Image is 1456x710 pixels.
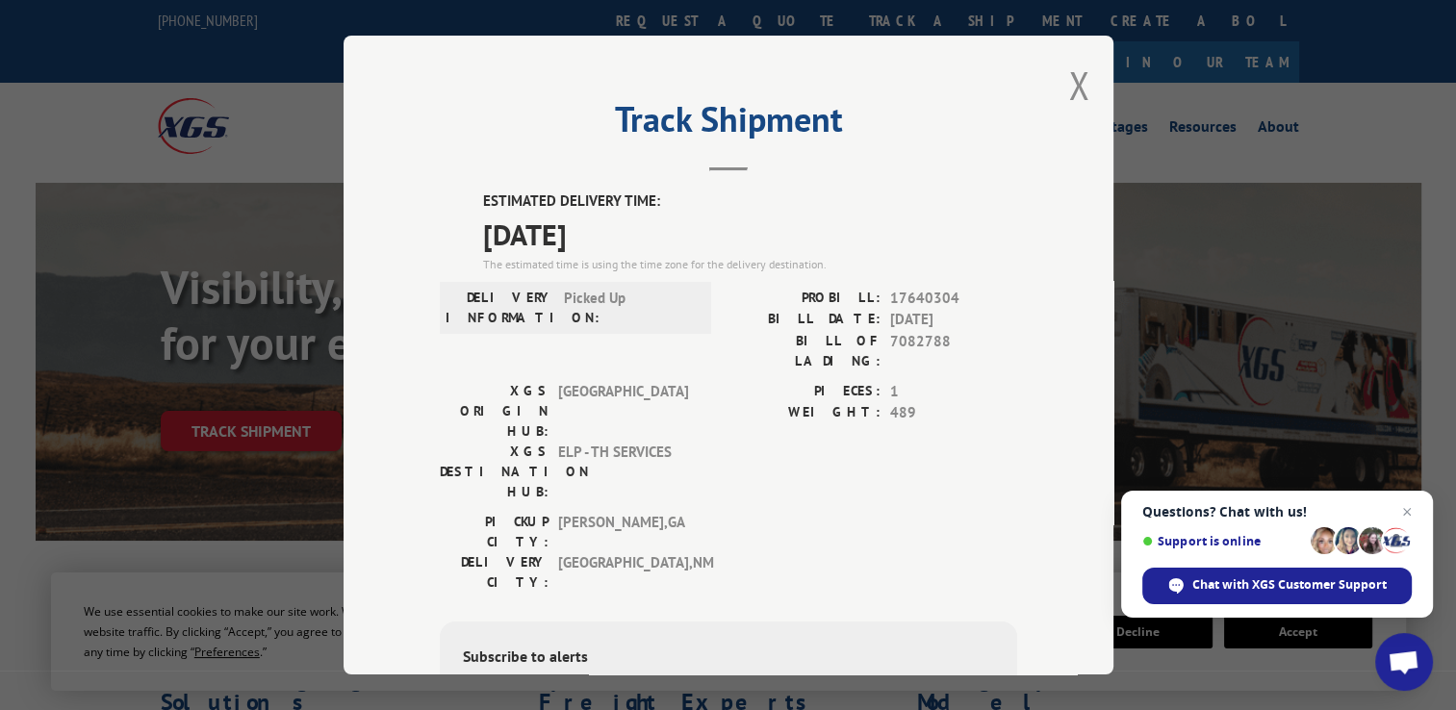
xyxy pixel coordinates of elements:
div: The estimated time is using the time zone for the delivery destination. [483,255,1017,272]
span: Chat with XGS Customer Support [1192,576,1387,594]
label: WEIGHT: [728,402,881,424]
span: ELP - TH SERVICES [558,441,688,501]
label: ESTIMATED DELIVERY TIME: [483,190,1017,213]
span: [GEOGRAPHIC_DATA] [558,380,688,441]
span: [GEOGRAPHIC_DATA] , NM [558,551,688,592]
span: 7082788 [890,330,1017,370]
span: Support is online [1142,534,1304,548]
span: 17640304 [890,287,1017,309]
span: [PERSON_NAME] , GA [558,511,688,551]
button: Close modal [1068,60,1089,111]
span: Picked Up [564,287,694,327]
label: XGS DESTINATION HUB: [440,441,549,501]
span: Close chat [1395,500,1418,523]
span: 1 [890,380,1017,402]
div: Open chat [1375,633,1433,691]
label: PIECES: [728,380,881,402]
label: PICKUP CITY: [440,511,549,551]
div: Chat with XGS Customer Support [1142,568,1412,604]
label: PROBILL: [728,287,881,309]
label: DELIVERY CITY: [440,551,549,592]
label: XGS ORIGIN HUB: [440,380,549,441]
label: BILL OF LADING: [728,330,881,370]
span: [DATE] [483,212,1017,255]
div: Subscribe to alerts [463,644,994,672]
label: BILL DATE: [728,309,881,331]
span: 489 [890,402,1017,424]
h2: Track Shipment [440,106,1017,142]
span: [DATE] [890,309,1017,331]
span: Questions? Chat with us! [1142,504,1412,520]
label: DELIVERY INFORMATION: [446,287,554,327]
